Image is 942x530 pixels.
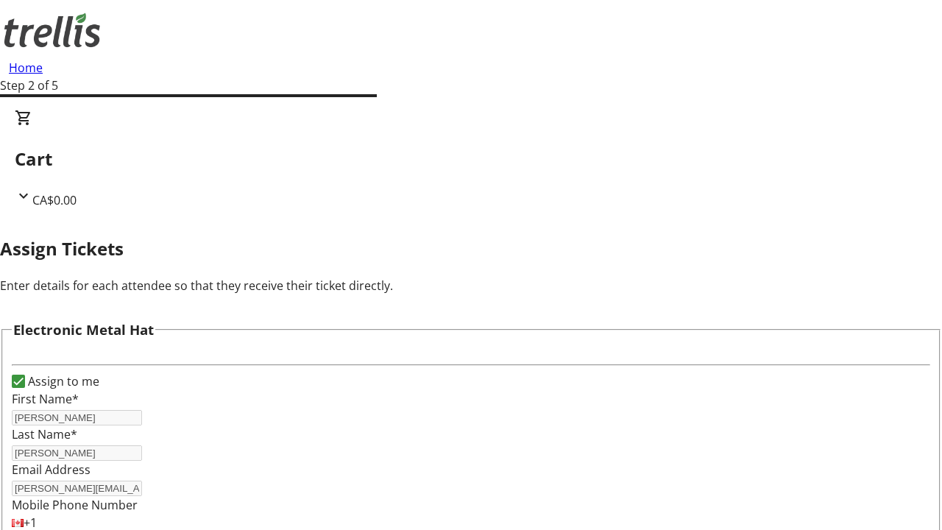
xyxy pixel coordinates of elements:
[32,192,77,208] span: CA$0.00
[12,391,79,407] label: First Name*
[13,319,154,340] h3: Electronic Metal Hat
[25,372,99,390] label: Assign to me
[12,426,77,442] label: Last Name*
[15,109,927,209] div: CartCA$0.00
[12,462,91,478] label: Email Address
[12,497,138,513] label: Mobile Phone Number
[15,146,927,172] h2: Cart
